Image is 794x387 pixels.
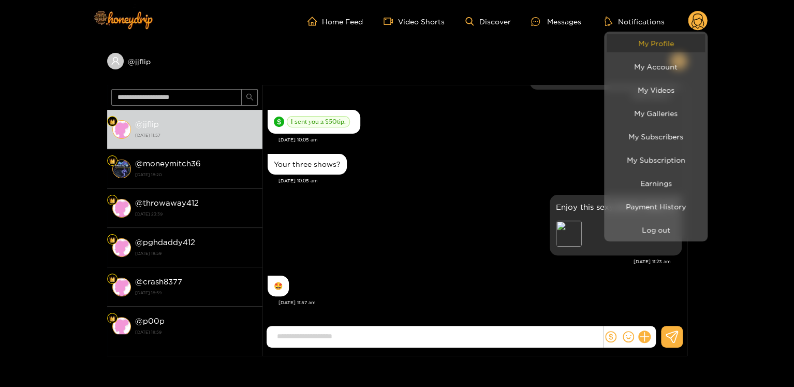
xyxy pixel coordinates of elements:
[607,197,705,216] a: Payment History
[607,104,705,122] a: My Galleries
[607,174,705,192] a: Earnings
[607,34,705,52] a: My Profile
[607,58,705,76] a: My Account
[607,151,705,169] a: My Subscription
[607,81,705,99] a: My Videos
[607,127,705,146] a: My Subscribers
[607,221,705,239] button: Log out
